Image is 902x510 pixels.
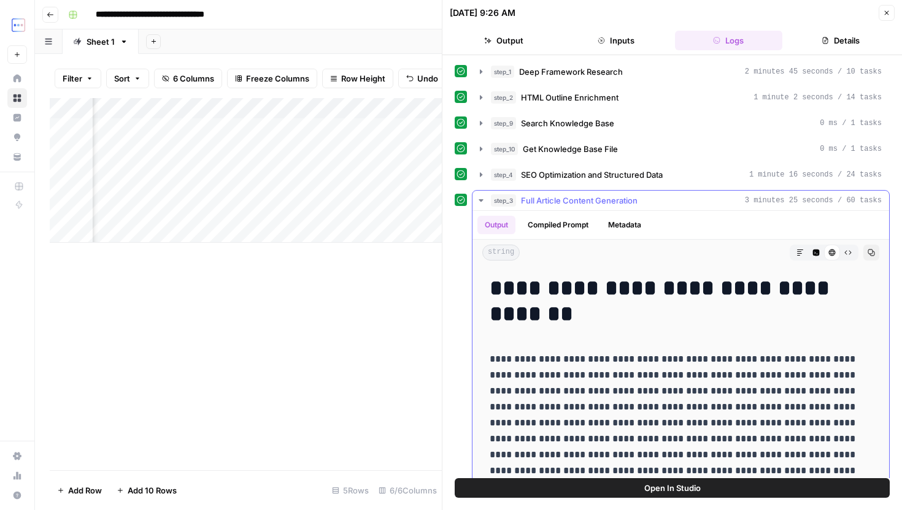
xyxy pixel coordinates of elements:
span: 1 minute 2 seconds / 14 tasks [754,92,882,103]
div: [DATE] 9:26 AM [450,7,515,19]
span: string [482,245,520,261]
a: Settings [7,446,27,466]
span: 0 ms / 1 tasks [820,118,882,129]
button: Output [477,216,515,234]
span: step_10 [491,143,518,155]
span: Search Knowledge Base [521,117,614,129]
span: step_3 [491,194,516,207]
span: Filter [63,72,82,85]
img: TripleDart Logo [7,14,29,36]
a: Sheet 1 [63,29,139,54]
a: Your Data [7,147,27,167]
button: Help + Support [7,485,27,505]
button: Logs [675,31,782,50]
button: Add 10 Rows [109,481,184,500]
span: Deep Framework Research [519,66,623,78]
button: Freeze Columns [227,69,317,88]
button: 2 minutes 45 seconds / 10 tasks [472,62,889,82]
span: step_9 [491,117,516,129]
span: step_4 [491,169,516,181]
button: 1 minute 16 seconds / 24 tasks [472,165,889,185]
button: Inputs [562,31,669,50]
span: step_2 [491,91,516,104]
span: Get Knowledge Base File [523,143,618,155]
span: Full Article Content Generation [521,194,638,207]
div: Sheet 1 [87,36,115,48]
button: Undo [398,69,446,88]
span: 3 minutes 25 seconds / 60 tasks [745,195,882,206]
a: Opportunities [7,128,27,147]
span: 6 Columns [173,72,214,85]
span: 0 ms / 1 tasks [820,143,882,154]
button: Filter [55,69,101,88]
button: 3 minutes 25 seconds / 60 tasks [472,191,889,210]
span: SEO Optimization and Structured Data [521,169,663,181]
button: Compiled Prompt [520,216,596,234]
button: Metadata [601,216,649,234]
a: Usage [7,466,27,485]
div: 6/6 Columns [374,481,442,500]
button: 0 ms / 1 tasks [472,139,889,159]
span: Add 10 Rows [128,484,177,497]
span: Sort [114,72,130,85]
a: Home [7,69,27,88]
button: Details [787,31,895,50]
button: Workspace: TripleDart [7,10,27,40]
a: Browse [7,88,27,108]
span: Freeze Columns [246,72,309,85]
a: Insights [7,108,27,128]
button: Add Row [50,481,109,500]
span: Undo [417,72,438,85]
button: Row Height [322,69,393,88]
span: Open In Studio [644,482,701,494]
button: Open In Studio [455,478,890,498]
button: Output [450,31,557,50]
span: Row Height [341,72,385,85]
span: Add Row [68,484,102,497]
span: HTML Outline Enrichment [521,91,619,104]
span: 2 minutes 45 seconds / 10 tasks [745,66,882,77]
button: Sort [106,69,149,88]
button: 1 minute 2 seconds / 14 tasks [472,88,889,107]
div: 5 Rows [327,481,374,500]
span: 1 minute 16 seconds / 24 tasks [749,169,882,180]
button: 6 Columns [154,69,222,88]
button: 0 ms / 1 tasks [472,113,889,133]
span: step_1 [491,66,514,78]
